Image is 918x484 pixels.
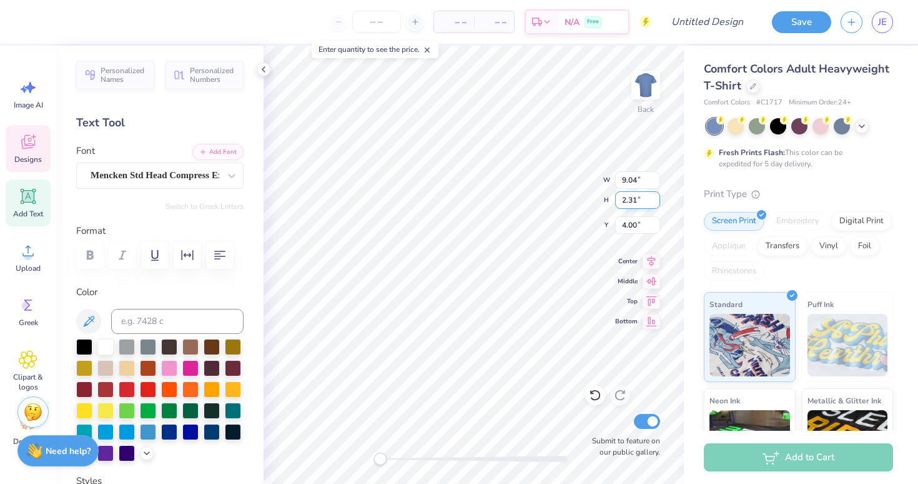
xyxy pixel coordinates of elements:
[807,298,834,311] span: Puff Ink
[374,453,387,465] div: Accessibility label
[709,314,790,376] img: Standard
[615,256,638,266] span: Center
[704,262,764,281] div: Rhinestones
[587,18,599,26] span: Free
[661,9,753,34] input: Untitled Design
[352,11,401,33] input: – –
[704,61,889,93] span: Comfort Colors Adult Heavyweight T-Shirt
[14,154,42,164] span: Designs
[709,394,740,407] span: Neon Ink
[442,16,466,29] span: – –
[772,11,831,33] button: Save
[709,298,743,311] span: Standard
[615,296,638,306] span: Top
[807,394,881,407] span: Metallic & Glitter Ink
[165,201,244,211] button: Switch to Greek Letters
[758,237,807,256] div: Transfers
[76,144,95,158] label: Font
[7,372,49,392] span: Clipart & logos
[807,410,888,473] img: Metallic & Glitter Ink
[811,237,846,256] div: Vinyl
[14,100,43,110] span: Image AI
[704,237,754,256] div: Applique
[719,147,872,169] div: This color can be expedited for 5 day delivery.
[101,66,147,84] span: Personalized Names
[872,11,893,33] a: JE
[807,314,888,376] img: Puff Ink
[719,148,785,158] strong: Fresh Prints Flash:
[756,98,782,108] span: # C1717
[312,41,438,58] div: Enter quantity to see the price.
[19,318,38,328] span: Greek
[13,209,43,219] span: Add Text
[704,187,893,201] div: Print Type
[192,144,244,160] button: Add Font
[165,61,244,89] button: Personalized Numbers
[704,212,764,231] div: Screen Print
[768,212,827,231] div: Embroidery
[13,436,43,446] span: Decorate
[111,309,244,334] input: e.g. 7428 c
[565,16,580,29] span: N/A
[709,410,790,473] img: Neon Ink
[850,237,879,256] div: Foil
[831,212,892,231] div: Digital Print
[76,114,244,131] div: Text Tool
[16,263,41,273] span: Upload
[633,73,658,98] img: Back
[76,285,244,300] label: Color
[615,276,638,286] span: Middle
[585,435,660,458] label: Submit to feature on our public gallery.
[190,66,236,84] span: Personalized Numbers
[76,224,244,238] label: Format
[46,445,91,457] strong: Need help?
[638,104,654,115] div: Back
[615,316,638,326] span: Bottom
[481,16,506,29] span: – –
[704,98,750,108] span: Comfort Colors
[878,15,887,29] span: JE
[789,98,851,108] span: Minimum Order: 24 +
[76,61,154,89] button: Personalized Names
